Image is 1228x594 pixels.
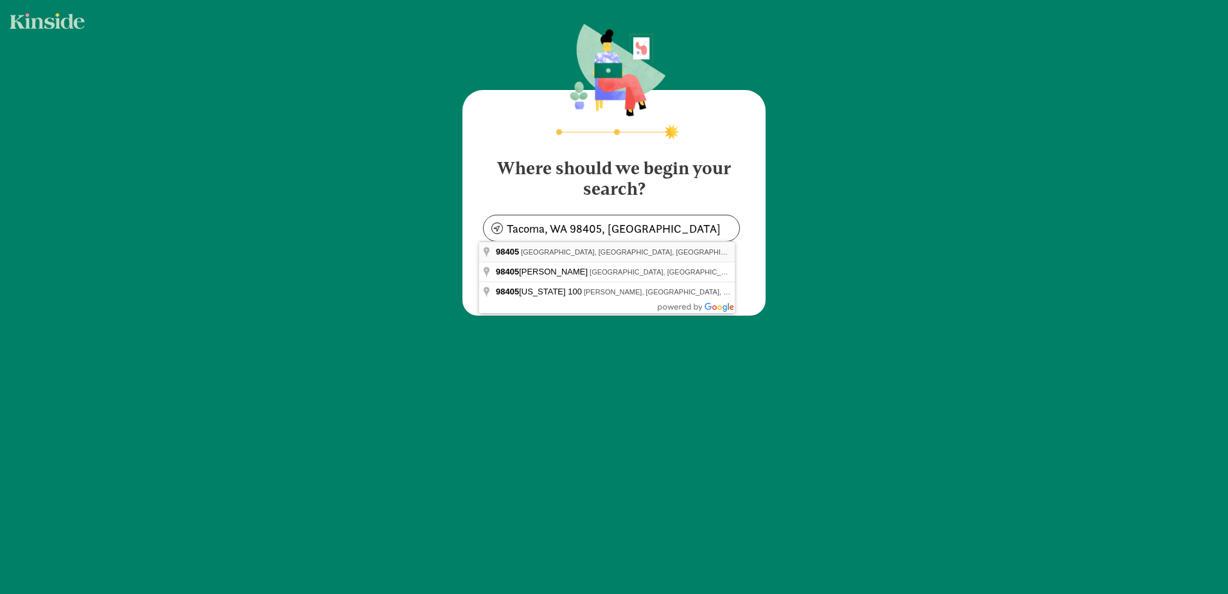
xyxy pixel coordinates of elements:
div: Sort New > Old [5,17,1223,28]
div: Sign out [5,63,1223,75]
span: [PERSON_NAME] [496,267,590,276]
div: Sort A > Z [5,5,1223,17]
span: 98405 [496,267,519,276]
div: Move To ... [5,28,1223,40]
div: Options [5,51,1223,63]
span: 98405 [496,287,519,296]
span: [US_STATE] 100 [496,287,584,296]
span: 98405 [496,247,519,256]
span: [PERSON_NAME], [GEOGRAPHIC_DATA], [GEOGRAPHIC_DATA] [584,288,797,296]
div: Move To ... [5,86,1223,98]
input: enter zipcode or address [484,215,739,241]
span: [GEOGRAPHIC_DATA], [GEOGRAPHIC_DATA], [GEOGRAPHIC_DATA] [590,268,818,276]
div: Rename [5,75,1223,86]
div: Delete [5,40,1223,51]
h4: Where should we begin your search? [483,148,745,199]
span: [GEOGRAPHIC_DATA], [GEOGRAPHIC_DATA], [GEOGRAPHIC_DATA] [521,248,750,256]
